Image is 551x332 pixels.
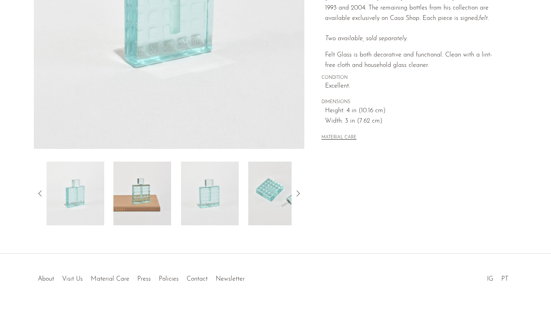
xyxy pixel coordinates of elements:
span: Width: 3 in (7.62 cm) [325,116,500,127]
button: MATERIAL CARE [321,135,356,141]
a: Material Care [91,276,129,282]
span: Excellent. [325,81,500,92]
img: Grid Perfume Bottle [181,162,239,225]
span: Height: 4 in (10.16 cm) [325,106,500,116]
ul: Social Medias [483,270,512,285]
img: Grid Perfume Bottle [47,162,104,225]
span: CONDITION [321,74,500,82]
a: Visit Us [62,276,83,282]
a: About [38,276,54,282]
p: Felt Glass is both decorative and functional. Clean with a lint-free cloth and household glass cl... [325,50,500,70]
a: Policies [159,276,179,282]
ul: Quick links [34,270,249,285]
a: PT [501,276,508,282]
em: felt. Two available, sold separately. [325,15,489,42]
span: DIMENSIONS [321,99,500,106]
a: IG [487,276,493,282]
img: Grid Perfume Bottle [113,162,171,225]
a: Press [137,276,151,282]
a: Contact [187,276,208,282]
img: Grid Perfume Bottle [248,162,306,225]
